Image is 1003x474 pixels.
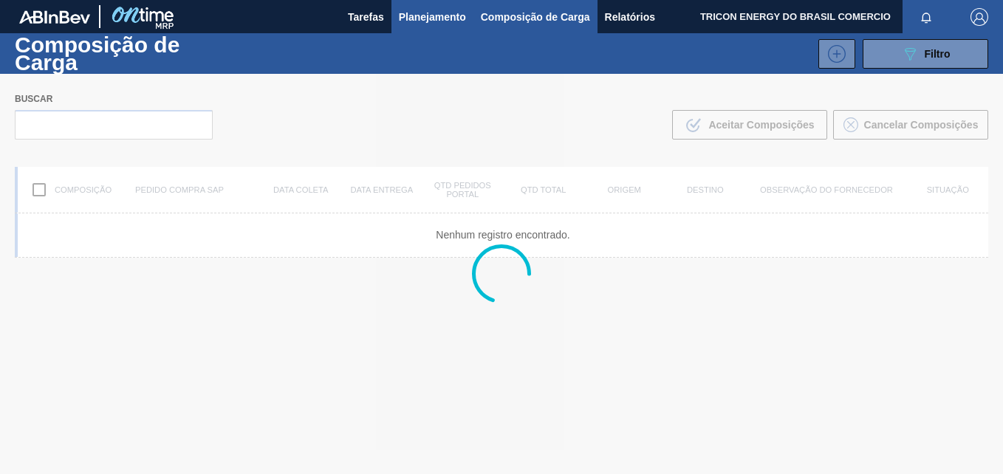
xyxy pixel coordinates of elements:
[15,36,242,70] h1: Composição de Carga
[399,8,466,26] span: Planejamento
[605,8,655,26] span: Relatórios
[19,10,90,24] img: TNhmsLtSVTkK8tSr43FrP2fwEKptu5GPRR3wAAAABJRU5ErkJggg==
[811,39,855,69] div: Nova Composição
[481,8,590,26] span: Composição de Carga
[863,39,988,69] button: Filtro
[903,7,950,27] button: Notificações
[971,8,988,26] img: Logout
[925,48,951,60] span: Filtro
[348,8,384,26] span: Tarefas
